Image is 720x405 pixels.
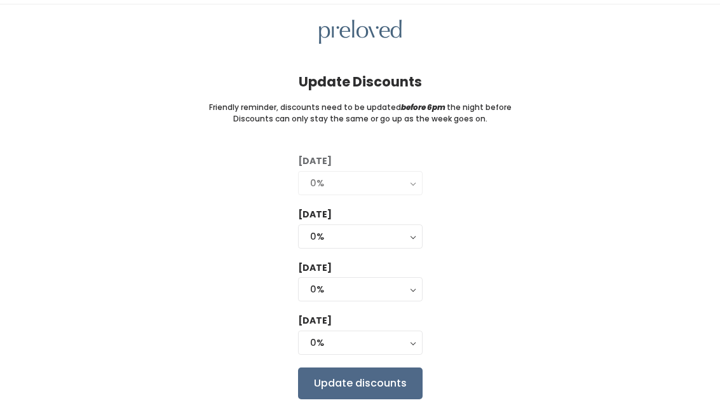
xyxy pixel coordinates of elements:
button: 0% [298,224,423,249]
small: Discounts can only stay the same or go up as the week goes on. [233,113,487,125]
label: [DATE] [298,261,332,275]
button: 0% [298,331,423,355]
input: Update discounts [298,367,423,399]
div: 0% [310,336,411,350]
button: 0% [298,277,423,301]
div: 0% [310,282,411,296]
small: Friendly reminder, discounts need to be updated the night before [209,102,512,113]
button: 0% [298,171,423,195]
i: before 6pm [401,102,445,113]
label: [DATE] [298,314,332,327]
img: preloved logo [319,20,402,45]
label: [DATE] [298,154,332,168]
div: 0% [310,230,411,244]
label: [DATE] [298,208,332,221]
div: 0% [310,176,411,190]
h4: Update Discounts [299,74,422,89]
